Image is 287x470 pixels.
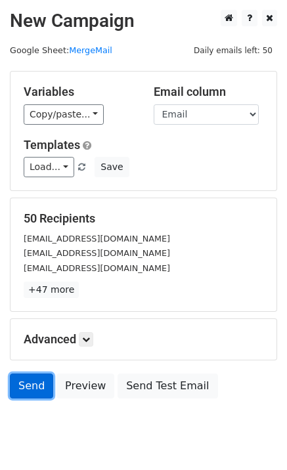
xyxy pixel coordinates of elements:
h5: Email column [154,85,264,99]
h5: 50 Recipients [24,211,263,226]
a: +47 more [24,282,79,298]
a: Send Test Email [118,374,217,398]
small: [EMAIL_ADDRESS][DOMAIN_NAME] [24,248,170,258]
h5: Advanced [24,332,263,347]
iframe: Chat Widget [221,407,287,470]
small: Google Sheet: [10,45,112,55]
h5: Variables [24,85,134,99]
h2: New Campaign [10,10,277,32]
small: [EMAIL_ADDRESS][DOMAIN_NAME] [24,234,170,244]
a: Preview [56,374,114,398]
small: [EMAIL_ADDRESS][DOMAIN_NAME] [24,263,170,273]
a: Daily emails left: 50 [189,45,277,55]
a: Templates [24,138,80,152]
a: Send [10,374,53,398]
a: MergeMail [69,45,112,55]
a: Copy/paste... [24,104,104,125]
button: Save [95,157,129,177]
span: Daily emails left: 50 [189,43,277,58]
a: Load... [24,157,74,177]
